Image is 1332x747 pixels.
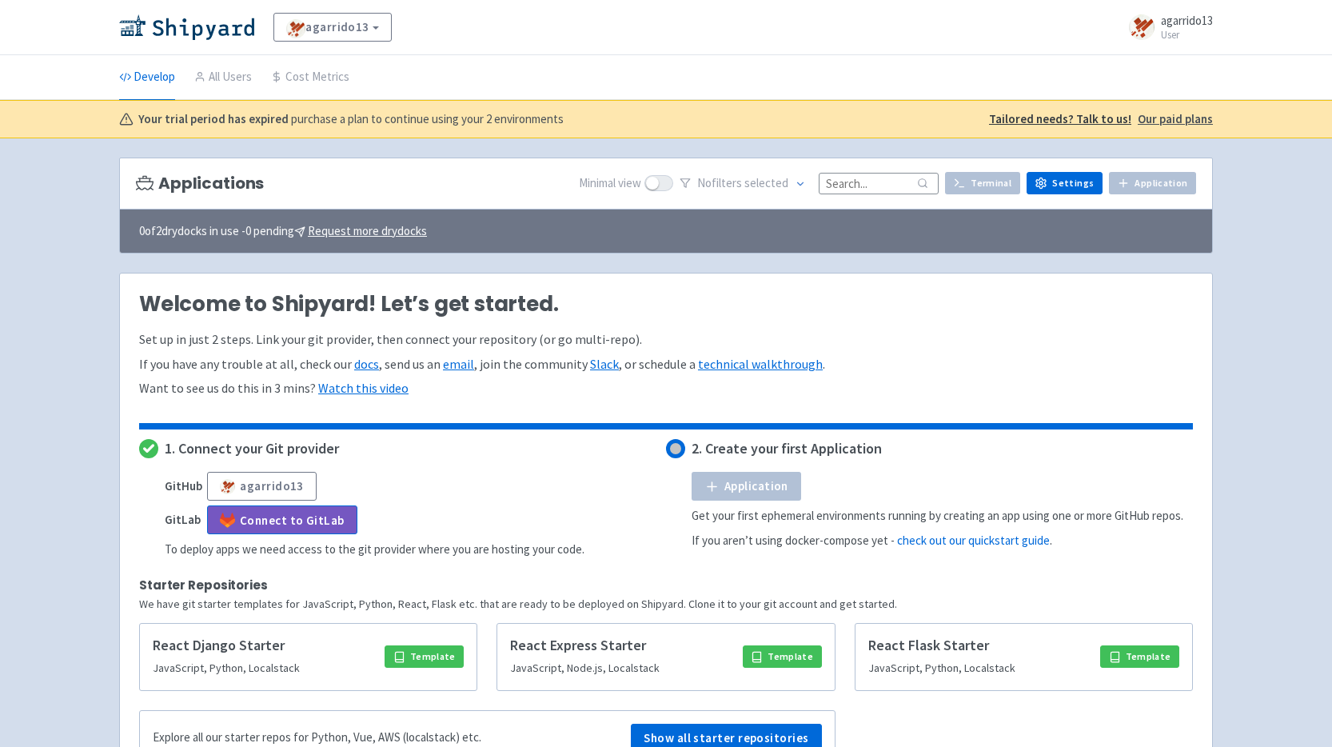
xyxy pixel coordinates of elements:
[165,478,202,493] b: GitHub
[385,645,464,668] a: Template
[743,645,822,668] a: Template
[1138,110,1213,129] a: Our paid plans
[692,532,1052,550] p: If you aren’t using docker-compose yet - .
[139,330,1193,349] p: Set up in just 2 steps. Link your git provider, then connect your repository (or go multi-repo).
[308,223,427,238] u: Request more drydocks
[139,355,1193,373] p: If you have any trouble at all, check our , send us an , join the community , or schedule a .
[138,110,289,129] b: Your trial period has expired
[136,174,264,193] h3: Applications
[119,14,254,40] img: Shipyard logo
[1119,14,1213,40] a: agarrido13 User
[1109,172,1196,194] a: Application
[692,507,1183,525] p: Get your first ephemeral environments running by creating an app using one or more GitHub repos.
[510,659,732,677] p: JavaScript, Node.js, Localstack
[165,512,201,527] b: GitLab
[271,55,349,100] a: Cost Metrics
[1027,172,1103,194] a: Settings
[744,175,788,190] span: selected
[698,356,823,372] a: technical walkthrough
[579,174,641,193] span: Minimal view
[119,55,175,100] a: Develop
[153,637,375,655] h5: React Django Starter
[989,111,1131,126] u: Tailored needs? Talk to us!
[443,356,474,372] a: email
[207,472,317,501] button: agarrido13
[819,173,939,194] input: Search...
[510,637,732,655] h5: React Express Starter
[207,505,357,534] a: Connect to GitLab
[354,356,379,372] a: docs
[139,578,1193,592] h2: Starter Repositories
[868,637,1091,655] h5: React Flask Starter
[868,659,1091,677] p: JavaScript, Python, Localstack
[1161,13,1213,28] span: agarrido13
[165,441,339,457] h4: 1. Connect your Git provider
[273,13,392,42] a: agarrido13
[139,293,1193,317] h2: Welcome to Shipyard! Let’s get started.
[139,595,1193,613] p: We have git starter templates for JavaScript, Python, React, Flask etc. that are ready to be depl...
[139,379,1193,397] p: Want to see us do this in 3 mins?
[1138,111,1213,126] u: Our paid plans
[318,380,409,396] a: Watch this video
[291,110,564,129] span: purchase a plan to continue using your 2 environments
[945,172,1020,194] a: Terminal
[1100,645,1179,668] a: Template
[897,533,1050,548] a: check out our quickstart guide
[697,174,788,193] span: No filter s
[1161,30,1213,40] small: User
[139,222,427,241] span: 0 of 2 drydocks in use - 0 pending
[590,356,619,372] a: Slack
[153,659,375,677] p: JavaScript, Python, Localstack
[692,472,801,501] a: Application
[153,729,481,747] p: Explore all our starter repos for Python, Vue, AWS (localstack) etc.
[692,441,882,457] h4: 2. Create your first Application
[165,541,584,559] p: To deploy apps we need access to the git provider where you are hosting your code.
[194,55,252,100] a: All Users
